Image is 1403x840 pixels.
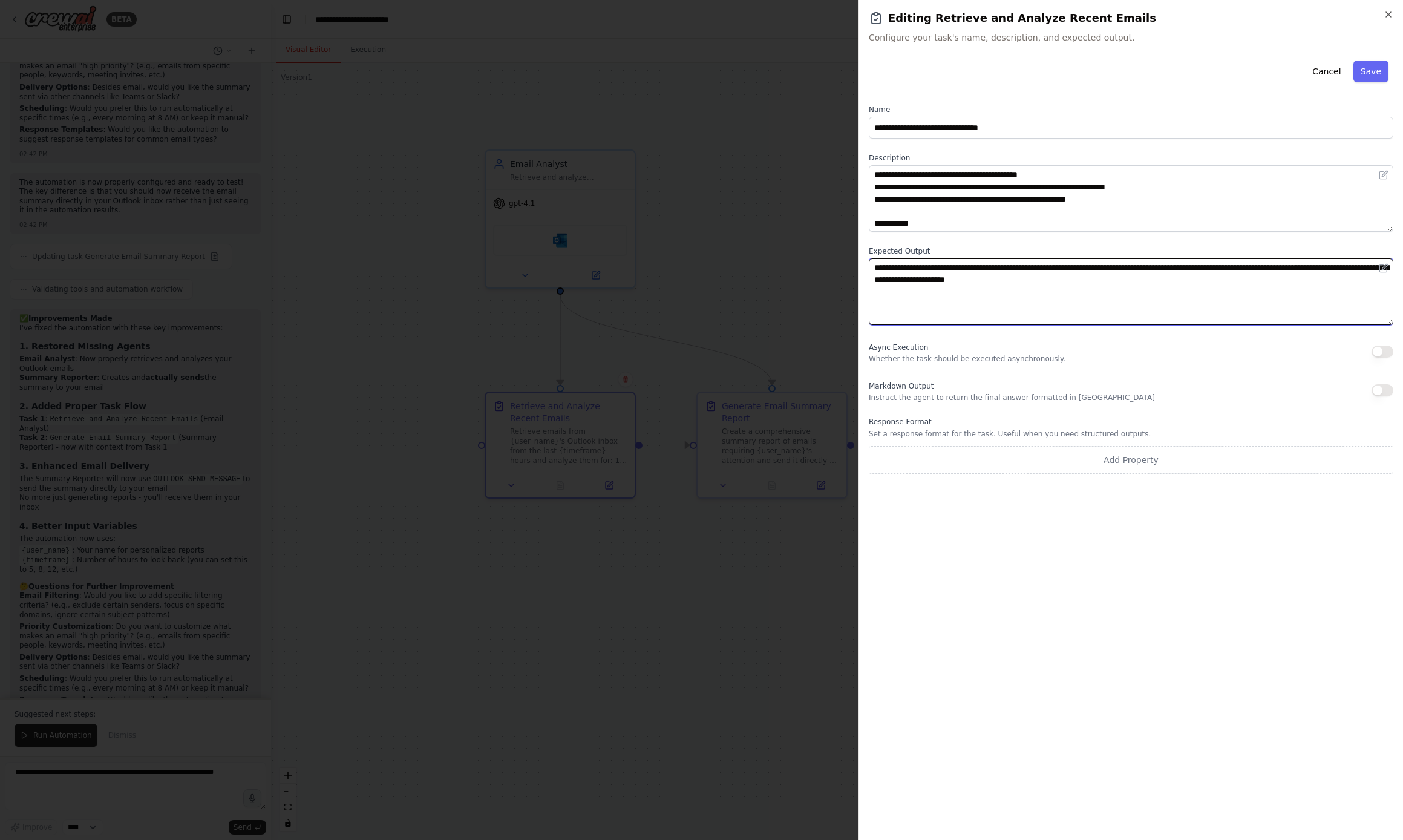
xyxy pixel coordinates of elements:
[869,343,928,352] span: Async Execution
[869,354,1065,364] p: Whether the task should be executed asynchronously.
[869,105,1393,114] label: Name
[869,31,1393,44] span: Configure your task's name, description, and expected output.
[869,10,1393,27] h2: Editing Retrieve and Analyze Recent Emails
[869,246,1393,256] label: Expected Output
[869,382,934,390] span: Markdown Output
[1376,168,1391,182] button: Open in editor
[869,153,1393,163] label: Description
[869,446,1393,474] button: Add Property
[1376,261,1391,275] button: Open in editor
[1353,61,1388,82] button: Save
[1305,61,1348,82] button: Cancel
[869,429,1393,439] p: Set a response format for the task. Useful when you need structured outputs.
[869,393,1155,402] p: Instruct the agent to return the final answer formatted in [GEOGRAPHIC_DATA]
[869,417,1393,427] label: Response Format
